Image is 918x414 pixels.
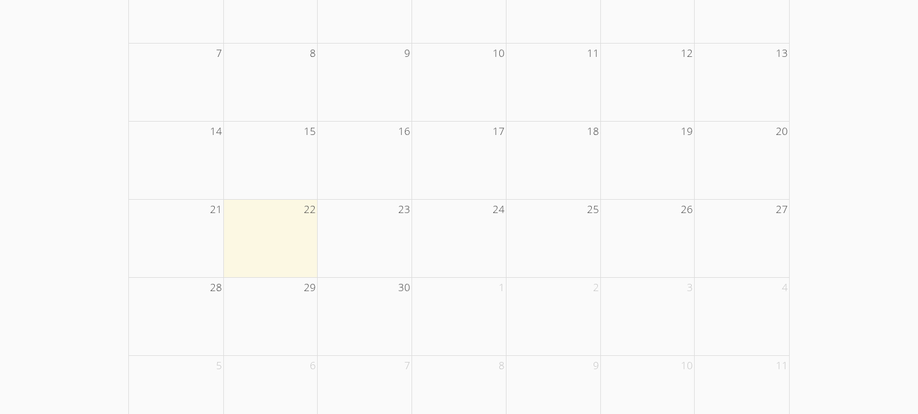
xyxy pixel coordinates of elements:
span: 22 [303,200,317,220]
span: 25 [586,200,600,220]
span: 23 [397,200,411,220]
span: 30 [397,278,411,298]
span: 4 [781,278,789,298]
span: 11 [775,356,789,376]
span: 13 [775,44,789,64]
span: 24 [491,200,506,220]
span: 15 [303,122,317,142]
span: 18 [586,122,600,142]
span: 17 [491,122,506,142]
span: 27 [775,200,789,220]
span: 7 [403,356,411,376]
span: 7 [215,44,223,64]
span: 2 [592,278,600,298]
span: 10 [680,356,694,376]
span: 9 [403,44,411,64]
span: 14 [209,122,223,142]
span: 8 [309,44,317,64]
span: 16 [397,122,411,142]
span: 1 [497,278,506,298]
span: 12 [680,44,694,64]
span: 29 [303,278,317,298]
span: 28 [209,278,223,298]
span: 11 [586,44,600,64]
span: 10 [491,44,506,64]
span: 9 [592,356,600,376]
span: 5 [215,356,223,376]
span: 3 [686,278,694,298]
span: 8 [497,356,506,376]
span: 21 [209,200,223,220]
span: 26 [680,200,694,220]
span: 6 [309,356,317,376]
span: 19 [680,122,694,142]
span: 20 [775,122,789,142]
